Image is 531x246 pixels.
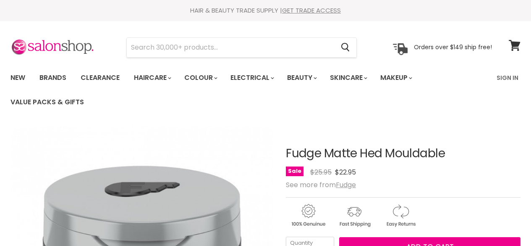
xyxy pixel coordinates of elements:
span: $25.95 [310,167,332,177]
a: Haircare [128,69,176,87]
a: Sign In [492,69,523,87]
img: shipping.gif [332,203,377,228]
a: Colour [178,69,222,87]
form: Product [126,37,357,58]
img: returns.gif [378,203,423,228]
a: Electrical [224,69,279,87]
a: New [4,69,31,87]
a: Beauty [281,69,322,87]
a: Makeup [374,69,417,87]
a: Clearance [74,69,126,87]
a: Fudge [336,180,356,190]
ul: Main menu [4,66,492,114]
span: $22.95 [335,167,356,177]
a: Skincare [324,69,372,87]
span: Sale [286,167,303,176]
a: Brands [33,69,73,87]
img: genuine.gif [286,203,330,228]
p: Orders over $149 ship free! [414,43,492,51]
h1: Fudge Matte Hed Mouldable [286,147,521,160]
a: GET TRADE ACCESS [282,6,341,15]
input: Search [127,38,334,57]
a: Value Packs & Gifts [4,93,90,111]
button: Search [334,38,356,57]
span: See more from [286,180,356,190]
